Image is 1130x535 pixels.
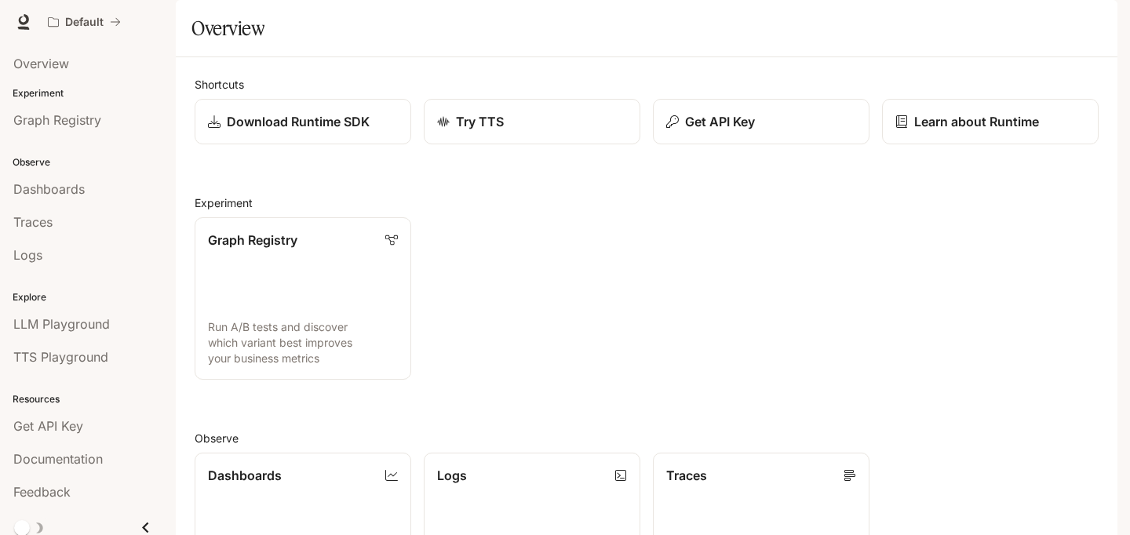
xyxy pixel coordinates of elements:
a: Graph RegistryRun A/B tests and discover which variant best improves your business metrics [195,217,411,380]
a: Try TTS [424,99,640,144]
a: Download Runtime SDK [195,99,411,144]
p: Try TTS [456,112,504,131]
p: Default [65,16,104,29]
p: Logs [437,466,467,485]
p: Traces [666,466,707,485]
h2: Experiment [195,195,1099,211]
p: Learn about Runtime [914,112,1039,131]
h1: Overview [191,13,264,44]
button: Get API Key [653,99,869,144]
p: Run A/B tests and discover which variant best improves your business metrics [208,319,398,366]
a: Learn about Runtime [882,99,1099,144]
h2: Shortcuts [195,76,1099,93]
p: Graph Registry [208,231,297,249]
p: Get API Key [685,112,755,131]
p: Dashboards [208,466,282,485]
button: All workspaces [41,6,128,38]
h2: Observe [195,430,1099,446]
p: Download Runtime SDK [227,112,370,131]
